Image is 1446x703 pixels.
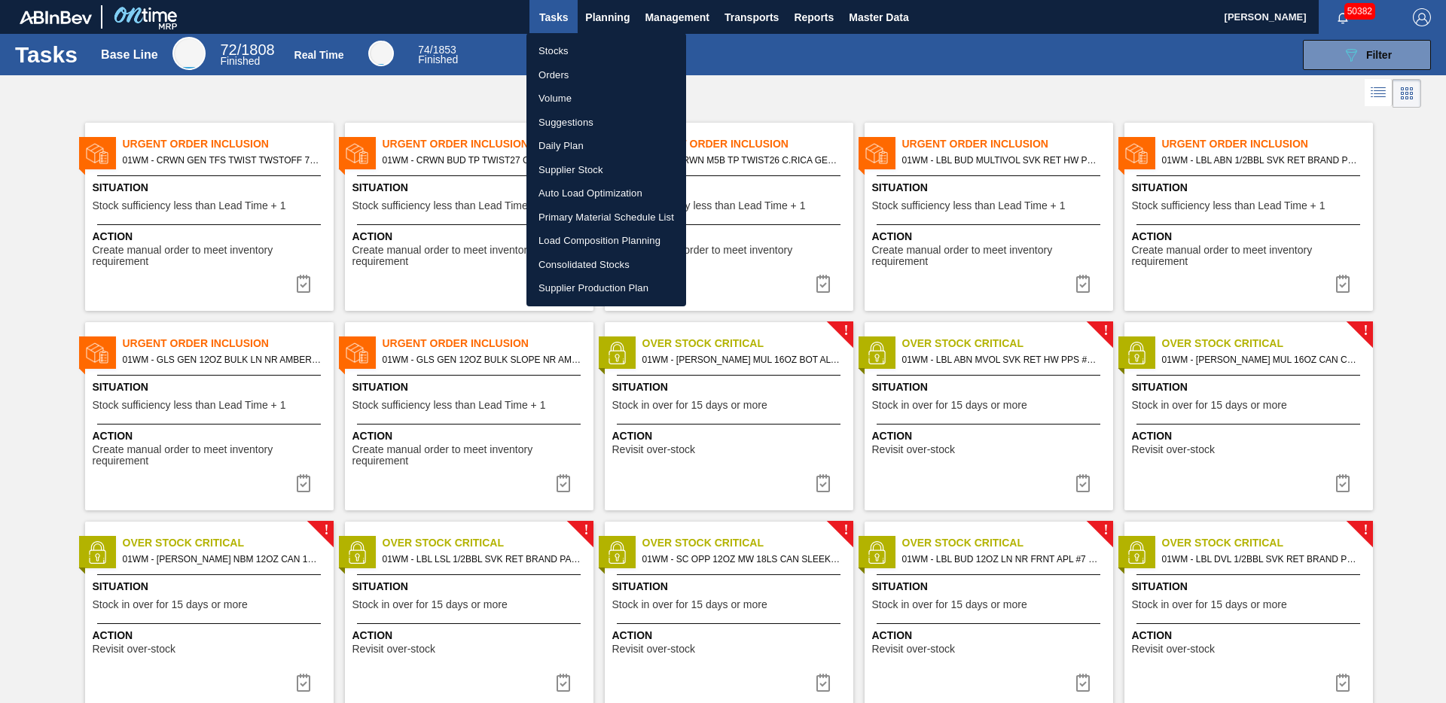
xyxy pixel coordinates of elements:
a: Orders [526,63,686,87]
a: Daily Plan [526,134,686,158]
a: Consolidated Stocks [526,253,686,277]
a: Load Composition Planning [526,229,686,253]
a: Volume [526,87,686,111]
a: Stocks [526,39,686,63]
a: Supplier Stock [526,158,686,182]
a: Primary Material Schedule List [526,205,686,230]
a: Auto Load Optimization [526,181,686,205]
a: Supplier Production Plan [526,276,686,300]
a: Suggestions [526,111,686,135]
